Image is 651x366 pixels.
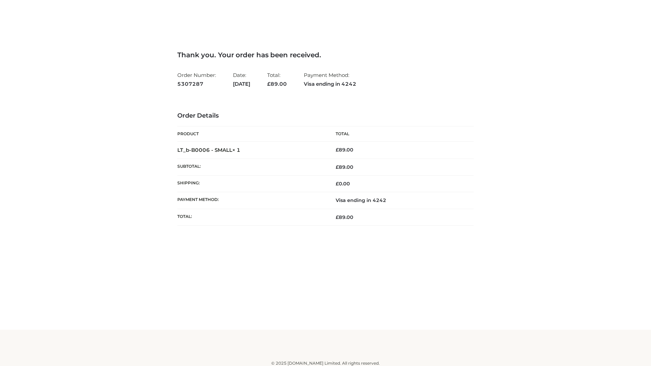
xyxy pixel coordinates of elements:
strong: × 1 [232,147,240,153]
th: Total [325,126,474,142]
th: Total: [177,209,325,225]
strong: [DATE] [233,80,250,88]
th: Payment method: [177,192,325,209]
li: Date: [233,69,250,90]
strong: LT_b-B0006 - SMALL [177,147,240,153]
th: Shipping: [177,176,325,192]
strong: Visa ending in 4242 [304,80,356,88]
span: £ [336,164,339,170]
span: 89.00 [267,81,287,87]
li: Total: [267,69,287,90]
td: Visa ending in 4242 [325,192,474,209]
strong: 5307287 [177,80,216,88]
span: 89.00 [336,164,353,170]
span: £ [336,181,339,187]
span: £ [336,147,339,153]
li: Order Number: [177,69,216,90]
bdi: 0.00 [336,181,350,187]
h3: Order Details [177,112,474,120]
th: Product [177,126,325,142]
span: 89.00 [336,214,353,220]
h3: Thank you. Your order has been received. [177,51,474,59]
span: £ [267,81,271,87]
th: Subtotal: [177,159,325,175]
bdi: 89.00 [336,147,353,153]
span: £ [336,214,339,220]
li: Payment Method: [304,69,356,90]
